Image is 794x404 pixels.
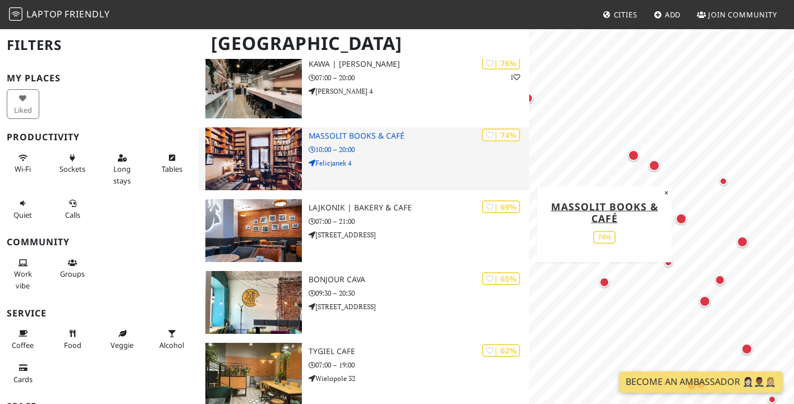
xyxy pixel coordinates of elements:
span: Cities [614,10,637,20]
div: Map marker [739,341,755,357]
span: People working [14,269,32,290]
div: | 65% [482,272,520,285]
div: Map marker [717,175,730,188]
img: Lajkonik | Bakery & Cafe [205,199,302,262]
p: [PERSON_NAME] 4 [309,86,529,97]
h1: [GEOGRAPHIC_DATA] [202,28,527,59]
h2: Filters [7,28,192,62]
button: Tables [155,149,188,178]
h3: My Places [7,73,192,84]
span: Alcohol [159,340,184,350]
span: Food [64,340,81,350]
span: Laptop [26,8,63,20]
a: kawa | Romanowicza | 76% 1 kawa | [PERSON_NAME] 07:00 – 20:00 [PERSON_NAME] 4 [199,56,530,118]
button: Coffee [7,324,39,354]
div: Map marker [662,256,675,269]
a: Massolit Books & Café [551,199,658,224]
button: Long stays [106,149,139,190]
span: Veggie [111,340,134,350]
div: Map marker [713,273,727,287]
span: Power sockets [59,164,85,174]
span: Credit cards [13,374,33,384]
p: [STREET_ADDRESS] [309,301,529,312]
h3: BonJour Cava [309,275,529,284]
a: LaptopFriendly LaptopFriendly [9,5,110,25]
img: Massolit Books & Café [205,127,302,190]
span: Add [665,10,681,20]
button: Groups [56,254,89,283]
button: Alcohol [155,324,188,354]
button: Work vibe [7,254,39,295]
p: Felicjanek 4 [309,158,529,168]
div: Map marker [646,158,662,173]
button: Cards [7,359,39,388]
h3: Service [7,308,192,319]
span: Group tables [60,269,85,279]
div: Map marker [626,148,641,163]
a: BonJour Cava | 65% BonJour Cava 09:30 – 20:30 [STREET_ADDRESS] [199,271,530,334]
button: Food [56,324,89,354]
h3: Productivity [7,132,192,143]
a: Become an Ambassador 🤵🏻‍♀️🤵🏾‍♂️🤵🏼‍♀️ [619,371,783,393]
span: Stable Wi-Fi [15,164,31,174]
img: BonJour Cava [205,271,302,334]
a: Cities [598,4,642,25]
img: kawa | Romanowicza [205,56,302,118]
h3: Massolit Books & Café [309,131,529,141]
h3: Lajkonik | Bakery & Cafe [309,203,529,213]
a: Massolit Books & Café | 74% Massolit Books & Café 10:00 – 20:00 Felicjanek 4 [199,127,530,190]
span: Long stays [113,164,131,185]
h3: Community [7,237,192,247]
p: 07:00 – 20:00 [309,72,529,83]
div: | 69% [482,200,520,213]
div: Map marker [597,275,612,290]
button: Veggie [106,324,139,354]
div: | 74% [482,128,520,141]
p: 09:30 – 20:30 [309,288,529,299]
span: Video/audio calls [65,210,80,220]
p: 07:00 – 19:00 [309,360,529,370]
button: Quiet [7,194,39,224]
span: Coffee [12,340,34,350]
div: Map marker [673,211,689,227]
div: Map marker [735,234,750,250]
span: Work-friendly tables [162,164,182,174]
div: Map marker [697,293,713,309]
p: 1 [510,72,520,82]
a: Join Community [692,4,782,25]
span: Friendly [65,8,109,20]
p: [STREET_ADDRESS] [309,229,529,240]
p: Wielopole 32 [309,373,529,384]
span: Join Community [708,10,777,20]
h3: Tygiel Cafe [309,347,529,356]
p: 10:00 – 20:00 [309,144,529,155]
div: 74% [593,231,616,244]
button: Sockets [56,149,89,178]
button: Wi-Fi [7,149,39,178]
span: Quiet [13,210,32,220]
button: Calls [56,194,89,224]
div: | 62% [482,344,520,357]
img: LaptopFriendly [9,7,22,21]
p: 07:00 – 21:00 [309,216,529,227]
button: Close popup [661,186,672,199]
a: Lajkonik | Bakery & Cafe | 69% Lajkonik | Bakery & Cafe 07:00 – 21:00 [STREET_ADDRESS] [199,199,530,262]
a: Add [649,4,686,25]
